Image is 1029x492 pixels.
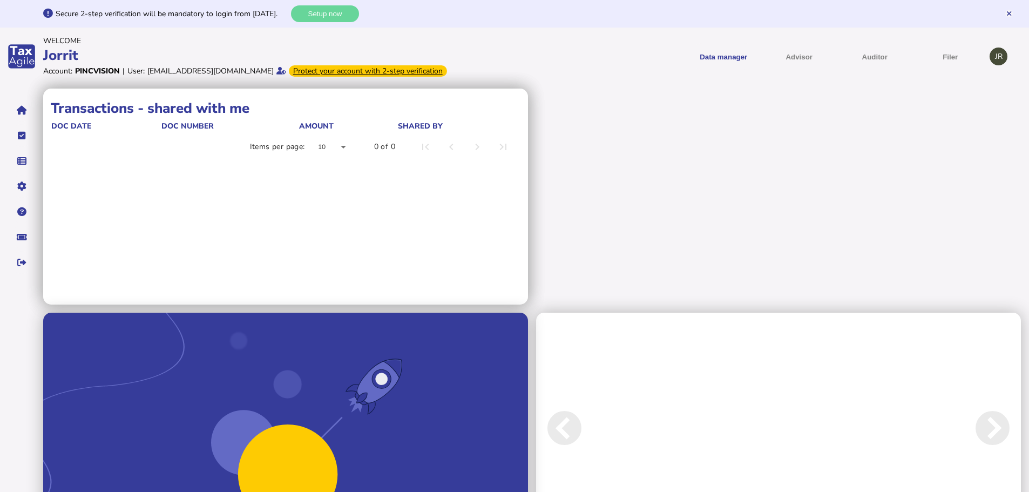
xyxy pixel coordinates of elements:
[398,121,443,131] div: shared by
[51,99,520,118] h1: Transactions - shared with me
[10,251,33,274] button: Sign out
[161,121,214,131] div: doc number
[289,65,447,77] div: From Oct 1, 2025, 2-step verification will be required to login. Set it up now...
[10,99,33,122] button: Home
[765,43,833,70] button: Shows a dropdown of VAT Advisor options
[10,124,33,147] button: Tasks
[1005,10,1013,17] button: Hide message
[291,5,359,22] button: Setup now
[374,141,395,152] div: 0 of 0
[51,121,91,131] div: doc date
[689,43,757,70] button: Shows a dropdown of Data manager options
[398,121,518,131] div: shared by
[250,141,305,152] div: Items per page:
[841,43,909,70] button: Auditor
[56,9,288,19] div: Secure 2-step verification will be mandatory to login from [DATE].
[43,66,72,76] div: Account:
[147,66,274,76] div: [EMAIL_ADDRESS][DOMAIN_NAME]
[10,226,33,248] button: Raise a support ticket
[123,66,125,76] div: |
[299,121,397,131] div: Amount
[10,175,33,198] button: Manage settings
[916,43,984,70] button: Filer
[43,36,511,46] div: Welcome
[51,121,160,131] div: doc date
[161,121,297,131] div: doc number
[10,150,33,172] button: Data manager
[10,200,33,223] button: Help pages
[990,48,1007,65] div: Profile settings
[517,43,985,70] menu: navigate products
[127,66,145,76] div: User:
[43,46,511,65] div: Jorrit
[299,121,334,131] div: Amount
[276,67,286,75] i: Email verified
[75,66,120,76] div: Pincvision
